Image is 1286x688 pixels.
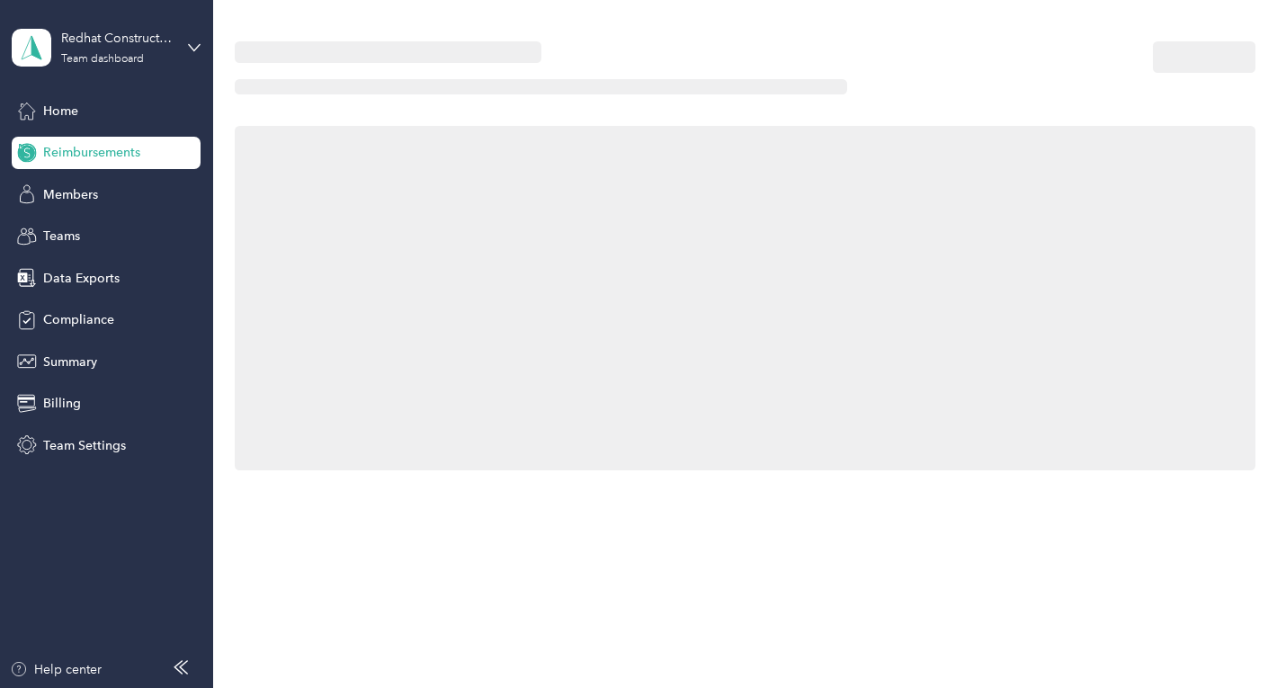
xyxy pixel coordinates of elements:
span: Teams [43,227,80,246]
div: Redhat Construction LLC [61,29,174,48]
button: Help center [10,660,102,679]
span: Reimbursements [43,143,140,162]
span: Summary [43,353,97,371]
span: Home [43,102,78,121]
span: Data Exports [43,269,120,288]
div: Team dashboard [61,54,144,65]
span: Team Settings [43,436,126,455]
span: Billing [43,394,81,413]
iframe: Everlance-gr Chat Button Frame [1185,587,1286,688]
span: Members [43,185,98,204]
span: Compliance [43,310,114,329]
